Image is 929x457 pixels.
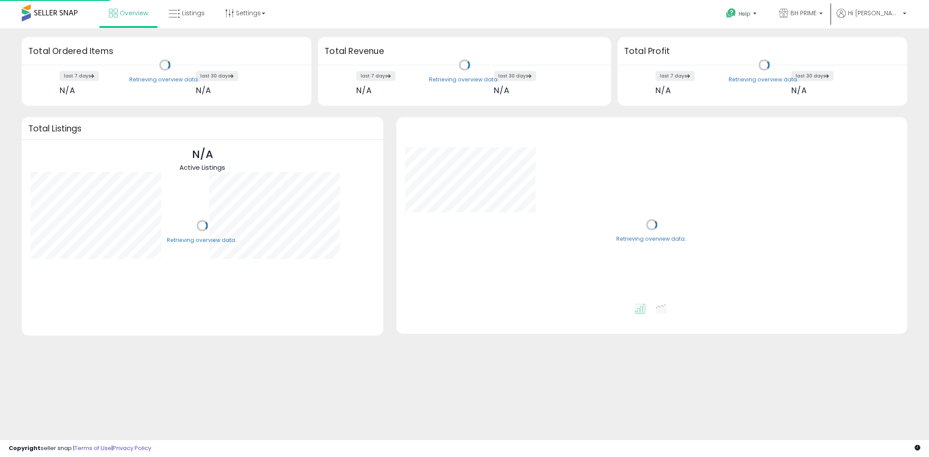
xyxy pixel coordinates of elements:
div: Retrieving overview data.. [429,76,500,84]
div: Retrieving overview data.. [729,76,800,84]
a: Help [719,1,765,28]
a: Hi [PERSON_NAME] [837,9,906,28]
span: Listings [182,9,205,17]
i: Get Help [726,8,736,19]
div: Retrieving overview data.. [129,76,200,84]
span: Help [739,10,750,17]
span: BH PRIME [790,9,817,17]
div: Retrieving overview data.. [616,235,687,243]
div: Retrieving overview data.. [167,236,238,244]
span: Hi [PERSON_NAME] [848,9,900,17]
span: Overview [120,9,148,17]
